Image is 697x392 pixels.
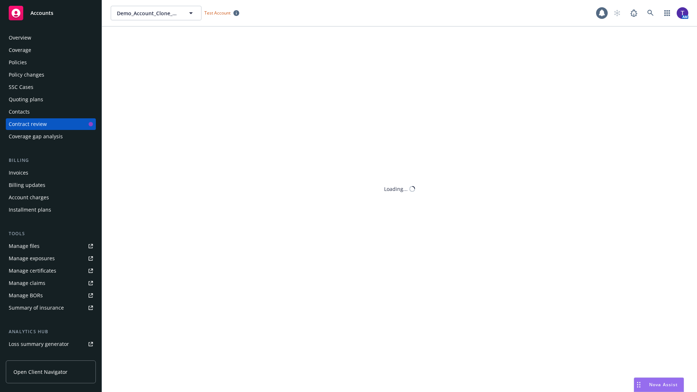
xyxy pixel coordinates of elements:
div: Policy changes [9,69,44,81]
a: Installment plans [6,204,96,216]
a: Coverage gap analysis [6,131,96,142]
div: Coverage gap analysis [9,131,63,142]
div: Coverage [9,44,31,56]
a: Accounts [6,3,96,23]
div: Manage files [9,240,40,252]
div: Overview [9,32,31,44]
button: Nova Assist [634,377,684,392]
span: Demo_Account_Clone_QA_CR_Tests_Demo [117,9,180,17]
a: Loss summary generator [6,338,96,350]
a: Search [643,6,658,20]
a: Contacts [6,106,96,118]
a: Invoices [6,167,96,179]
a: Policy changes [6,69,96,81]
a: Manage files [6,240,96,252]
a: Manage exposures [6,253,96,264]
div: Invoices [9,167,28,179]
div: Billing updates [9,179,45,191]
div: Policies [9,57,27,68]
a: Overview [6,32,96,44]
a: Account charges [6,192,96,203]
div: Analytics hub [6,328,96,335]
img: photo [677,7,688,19]
div: Contract review [9,118,47,130]
a: Coverage [6,44,96,56]
div: Manage claims [9,277,45,289]
div: SSC Cases [9,81,33,93]
a: Manage BORs [6,290,96,301]
span: Nova Assist [649,381,678,388]
a: Contract review [6,118,96,130]
a: Start snowing [610,6,624,20]
a: Policies [6,57,96,68]
div: Installment plans [9,204,51,216]
span: Test Account [204,10,231,16]
a: Switch app [660,6,674,20]
a: Report a Bug [627,6,641,20]
div: Drag to move [634,378,643,392]
div: Account charges [9,192,49,203]
div: Manage exposures [9,253,55,264]
div: Manage BORs [9,290,43,301]
div: Loading... [384,185,408,193]
div: Tools [6,230,96,237]
span: Accounts [30,10,53,16]
button: Demo_Account_Clone_QA_CR_Tests_Demo [111,6,201,20]
a: Manage claims [6,277,96,289]
div: Billing [6,157,96,164]
a: Manage certificates [6,265,96,277]
div: Manage certificates [9,265,56,277]
a: Quoting plans [6,94,96,105]
span: Test Account [201,9,242,17]
div: Contacts [9,106,30,118]
a: Summary of insurance [6,302,96,314]
a: Billing updates [6,179,96,191]
span: Open Client Navigator [13,368,68,376]
a: SSC Cases [6,81,96,93]
div: Quoting plans [9,94,43,105]
div: Loss summary generator [9,338,69,350]
div: Summary of insurance [9,302,64,314]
